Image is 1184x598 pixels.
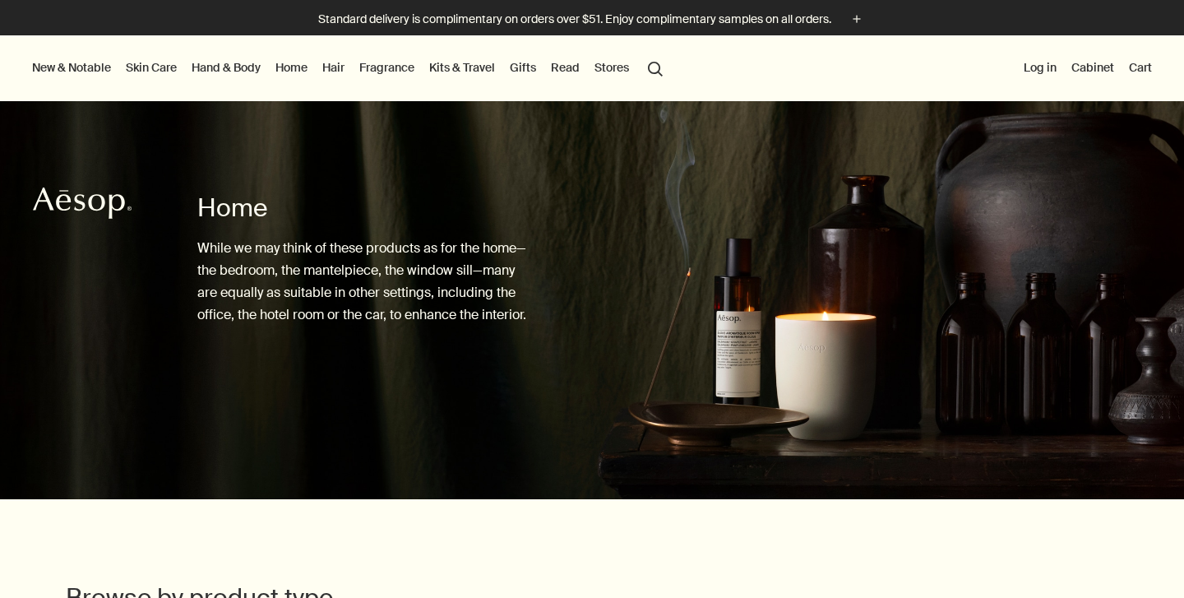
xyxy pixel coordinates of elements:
[29,35,670,101] nav: primary
[272,57,311,78] a: Home
[1126,57,1155,78] button: Cart
[29,57,114,78] button: New & Notable
[319,57,348,78] a: Hair
[641,52,670,83] button: Open search
[197,192,526,225] h1: Home
[29,183,136,228] a: Aesop
[197,237,526,327] p: While we may think of these products as for the home—the bedroom, the mantelpiece, the window sil...
[1068,57,1117,78] a: Cabinet
[426,57,498,78] a: Kits & Travel
[318,11,831,28] p: Standard delivery is complimentary on orders over $51. Enjoy complimentary samples on all orders.
[356,57,418,78] a: Fragrance
[548,57,583,78] a: Read
[33,187,132,220] svg: Aesop
[591,57,632,78] button: Stores
[506,57,539,78] a: Gifts
[318,10,866,29] button: Standard delivery is complimentary on orders over $51. Enjoy complimentary samples on all orders.
[123,57,180,78] a: Skin Care
[1020,57,1060,78] button: Log in
[188,57,264,78] a: Hand & Body
[1020,35,1155,101] nav: supplementary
